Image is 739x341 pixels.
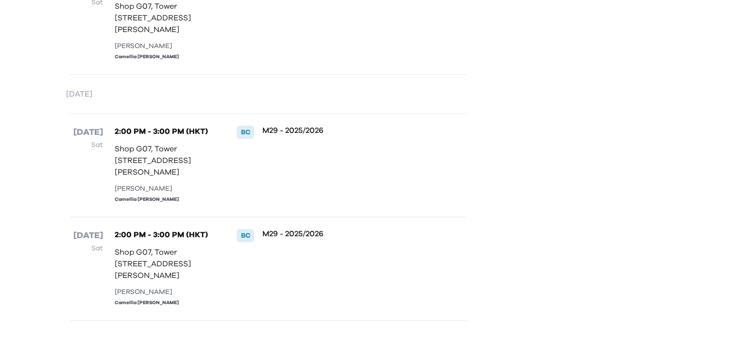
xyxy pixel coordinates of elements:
[70,243,103,254] p: Sat
[262,126,427,135] p: M29 - 2025/2026
[66,88,470,100] p: [DATE]
[114,299,213,307] div: Camellia [PERSON_NAME]
[114,0,213,35] p: Shop G07, Tower [STREET_ADDRESS][PERSON_NAME]
[237,229,254,242] div: BC
[114,246,213,281] p: Shop G07, Tower [STREET_ADDRESS][PERSON_NAME]
[114,287,213,297] div: [PERSON_NAME]
[114,143,213,178] p: Shop G07, Tower [STREET_ADDRESS][PERSON_NAME]
[114,41,213,51] div: [PERSON_NAME]
[262,229,427,239] p: M29 - 2025/2026
[114,126,213,137] p: 2:00 PM - 3:00 PM (HKT)
[114,229,213,241] p: 2:00 PM - 3:00 PM (HKT)
[114,53,213,61] div: Camellia [PERSON_NAME]
[114,196,213,203] div: Camellia [PERSON_NAME]
[237,126,254,138] div: BC
[114,184,213,194] div: [PERSON_NAME]
[70,139,103,151] p: Sat
[70,229,103,243] p: [DATE]
[70,126,103,139] p: [DATE]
